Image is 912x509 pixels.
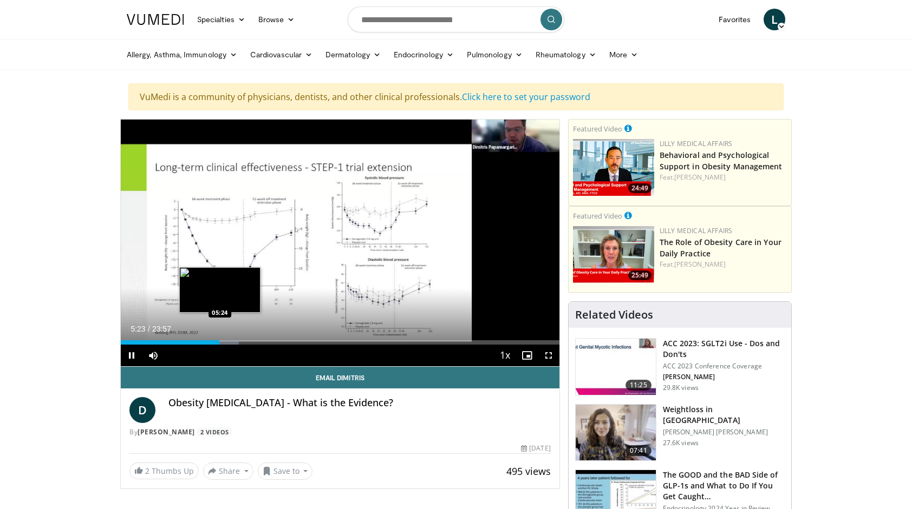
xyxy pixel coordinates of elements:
[129,462,199,479] a: 2 Thumbs Up
[168,397,551,409] h4: Obesity [MEDICAL_DATA] - What is the Evidence?
[521,444,550,453] div: [DATE]
[663,338,785,360] h3: ACC 2023: SGLT2i Use - Dos and Don'ts
[712,9,757,30] a: Favorites
[663,404,785,426] h3: Weightloss in [GEOGRAPHIC_DATA]
[179,267,260,313] img: image.jpeg
[506,465,551,478] span: 495 views
[252,9,302,30] a: Browse
[244,44,319,65] a: Cardiovascular
[663,362,785,371] p: ACC 2023 Conference Coverage
[387,44,460,65] a: Endocrinology
[142,345,164,366] button: Mute
[348,6,564,32] input: Search topics, interventions
[129,427,551,437] div: By
[152,325,171,333] span: 23:57
[516,345,538,366] button: Enable picture-in-picture mode
[462,91,590,103] a: Click here to set your password
[120,44,244,65] a: Allergy, Asthma, Immunology
[628,183,652,193] span: 24:49
[573,226,654,283] img: e1208b6b-349f-4914-9dd7-f97803bdbf1d.png.150x105_q85_crop-smart_upscale.png
[603,44,644,65] a: More
[576,405,656,461] img: 9983fed1-7565-45be-8934-aef1103ce6e2.150x105_q85_crop-smart_upscale.jpg
[573,124,622,134] small: Featured Video
[319,44,387,65] a: Dermatology
[121,120,559,367] video-js: Video Player
[145,466,149,476] span: 2
[663,428,785,437] p: [PERSON_NAME] [PERSON_NAME]
[191,9,252,30] a: Specialties
[573,139,654,196] img: ba3304f6-7838-4e41-9c0f-2e31ebde6754.png.150x105_q85_crop-smart_upscale.png
[660,150,783,171] a: Behavioral and Psychological Support in Obesity Management
[538,345,559,366] button: Fullscreen
[764,9,785,30] a: L
[663,439,699,447] p: 27.6K views
[121,367,559,388] a: Email Dimitris
[663,384,699,392] p: 29.8K views
[674,260,726,269] a: [PERSON_NAME]
[131,325,145,333] span: 5:23
[575,308,653,321] h4: Related Videos
[575,404,785,461] a: 07:41 Weightloss in [GEOGRAPHIC_DATA] [PERSON_NAME] [PERSON_NAME] 27.6K views
[127,14,184,25] img: VuMedi Logo
[573,226,654,283] a: 25:49
[660,226,733,235] a: Lilly Medical Affairs
[148,325,150,333] span: /
[121,345,142,366] button: Pause
[573,139,654,196] a: 24:49
[660,260,787,269] div: Feat.
[660,139,733,148] a: Lilly Medical Affairs
[628,270,652,280] span: 25:49
[663,373,785,381] p: [PERSON_NAME]
[660,173,787,182] div: Feat.
[138,427,195,437] a: [PERSON_NAME]
[197,427,232,437] a: 2 Videos
[674,173,726,182] a: [PERSON_NAME]
[660,237,781,259] a: The Role of Obesity Care in Your Daily Practice
[460,44,529,65] a: Pulmonology
[626,380,652,391] span: 11:25
[529,44,603,65] a: Rheumatology
[575,338,785,395] a: 11:25 ACC 2023: SGLT2i Use - Dos and Don'ts ACC 2023 Conference Coverage [PERSON_NAME] 29.8K views
[576,339,656,395] img: 9258cdf1-0fbf-450b-845f-99397d12d24a.150x105_q85_crop-smart_upscale.jpg
[258,462,313,480] button: Save to
[494,345,516,366] button: Playback Rate
[573,211,622,221] small: Featured Video
[203,462,253,480] button: Share
[626,445,652,456] span: 07:41
[128,83,784,110] div: VuMedi is a community of physicians, dentists, and other clinical professionals.
[663,470,785,502] h3: The GOOD and the BAD Side of GLP-1s and What to Do If You Get Caught…
[129,397,155,423] a: D
[121,340,559,345] div: Progress Bar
